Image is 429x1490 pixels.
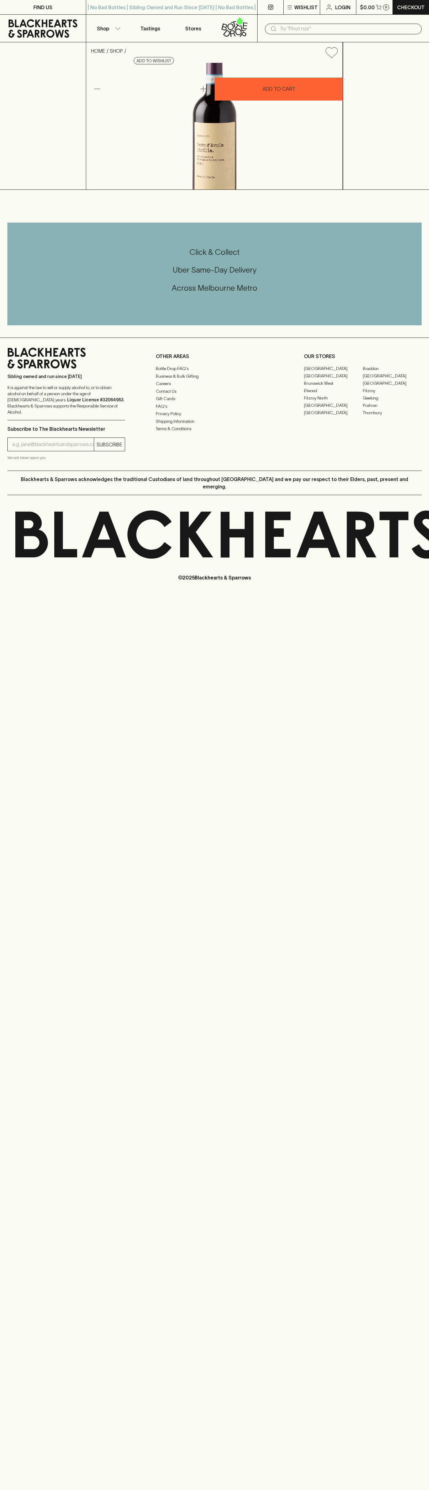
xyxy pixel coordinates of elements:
[385,6,387,9] p: 0
[91,48,105,54] a: HOME
[156,418,274,425] a: Shipping Information
[304,353,422,360] p: OUR STORES
[363,380,422,387] a: [GEOGRAPHIC_DATA]
[156,380,274,388] a: Careers
[360,4,375,11] p: $0.00
[156,365,274,372] a: Bottle Drop FAQ's
[304,394,363,402] a: Fitzroy North
[304,372,363,380] a: [GEOGRAPHIC_DATA]
[363,387,422,394] a: Fitzroy
[156,372,274,380] a: Business & Bulk Gifting
[7,265,422,275] h5: Uber Same-Day Delivery
[33,4,52,11] p: FIND US
[304,380,363,387] a: Brunswick West
[7,247,422,257] h5: Click & Collect
[304,365,363,372] a: [GEOGRAPHIC_DATA]
[67,397,124,402] strong: Liquor License #32064953
[7,283,422,293] h5: Across Melbourne Metro
[304,387,363,394] a: Elwood
[363,365,422,372] a: Braddon
[7,223,422,325] div: Call to action block
[7,373,125,380] p: Sibling owned and run since [DATE]
[97,25,109,32] p: Shop
[12,476,417,490] p: Blackhearts & Sparrows acknowledges the traditional Custodians of land throughout [GEOGRAPHIC_DAT...
[97,441,122,448] p: SUBSCRIBE
[156,353,274,360] p: OTHER AREAS
[140,25,160,32] p: Tastings
[86,63,343,189] img: 2034.png
[363,394,422,402] a: Geelong
[215,78,343,101] button: ADD TO CART
[304,409,363,416] a: [GEOGRAPHIC_DATA]
[134,57,174,64] button: Add to wishlist
[363,372,422,380] a: [GEOGRAPHIC_DATA]
[156,425,274,433] a: Terms & Conditions
[172,15,215,42] a: Stores
[156,395,274,403] a: Gift Cards
[397,4,425,11] p: Checkout
[7,455,125,461] p: We will never spam you
[323,45,340,60] button: Add to wishlist
[185,25,201,32] p: Stores
[363,409,422,416] a: Thornbury
[129,15,172,42] a: Tastings
[7,384,125,415] p: It is against the law to sell or supply alcohol to, or to obtain alcohol on behalf of a person un...
[7,425,125,433] p: Subscribe to The Blackhearts Newsletter
[156,403,274,410] a: FAQ's
[280,24,417,34] input: Try "Pinot noir"
[156,388,274,395] a: Contact Us
[94,438,125,451] button: SUBSCRIBE
[294,4,318,11] p: Wishlist
[86,15,129,42] button: Shop
[110,48,123,54] a: SHOP
[335,4,350,11] p: Login
[363,402,422,409] a: Prahran
[304,402,363,409] a: [GEOGRAPHIC_DATA]
[156,410,274,418] a: Privacy Policy
[12,440,94,449] input: e.g. jane@blackheartsandsparrows.com.au
[262,85,295,93] p: ADD TO CART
